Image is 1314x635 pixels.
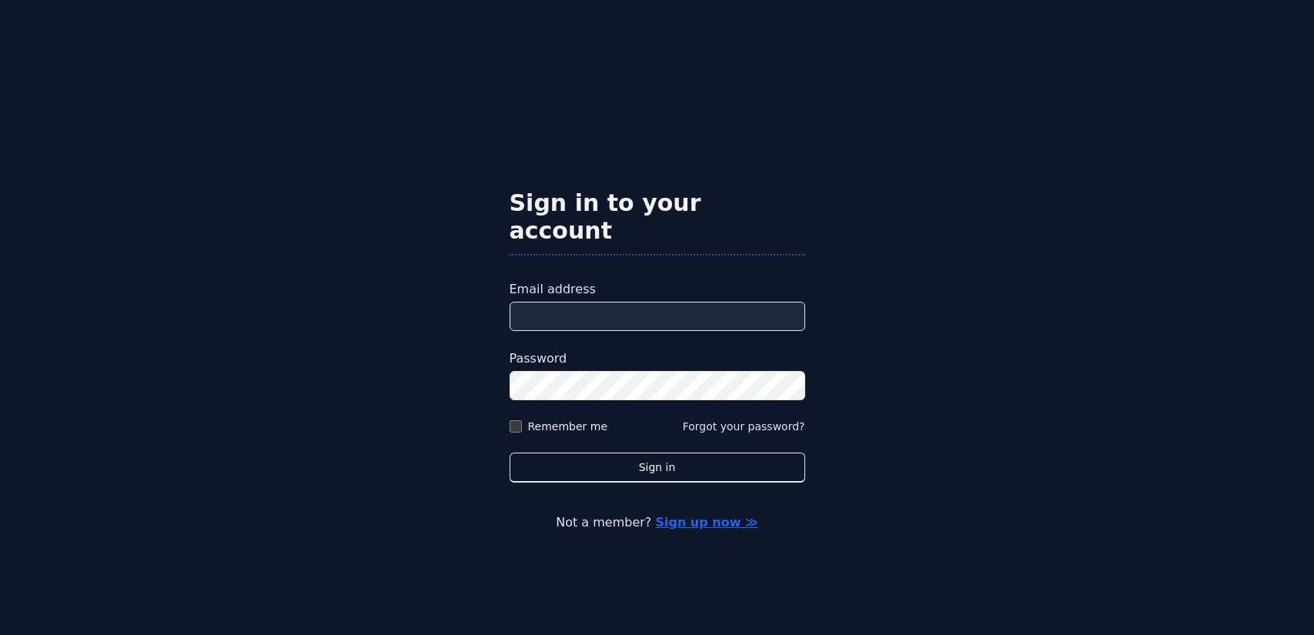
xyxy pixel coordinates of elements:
img: Hostodo [510,103,805,165]
p: Not a member? [74,513,1240,532]
h2: Sign in to your account [510,189,805,245]
label: Remember me [528,419,608,434]
label: Email address [510,280,805,299]
button: Sign in [510,453,805,483]
button: Forgot your password? [683,419,805,434]
label: Password [510,349,805,368]
a: Sign up now ≫ [655,515,757,530]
